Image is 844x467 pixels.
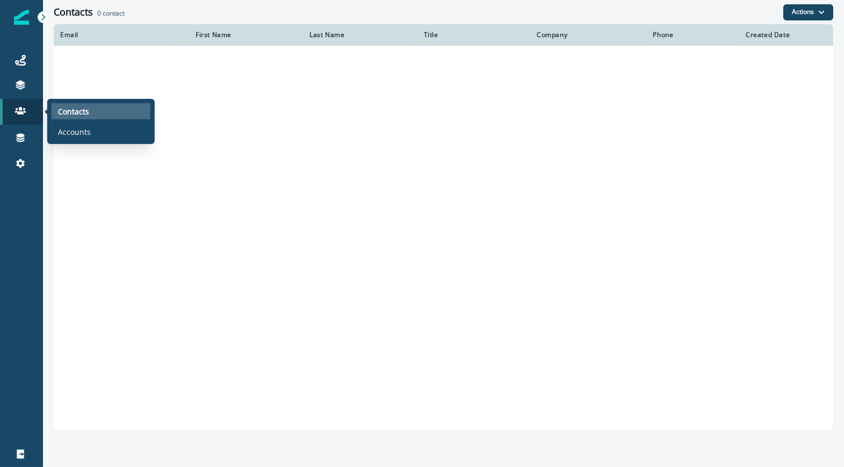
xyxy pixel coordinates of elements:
p: Contacts [58,105,89,117]
h2: contact [97,10,125,17]
div: First Name [196,31,297,39]
img: Inflection [14,10,29,25]
div: Email [60,31,183,39]
div: Title [424,31,524,39]
div: Last Name [309,31,410,39]
a: Contacts [52,103,150,119]
button: Actions [783,4,833,20]
div: Phone [653,31,733,39]
h1: Contacts [54,6,93,18]
div: Company [537,31,640,39]
p: Accounts [58,126,91,137]
span: 0 [97,9,101,18]
div: Created Date [746,31,827,39]
a: Accounts [52,124,150,140]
